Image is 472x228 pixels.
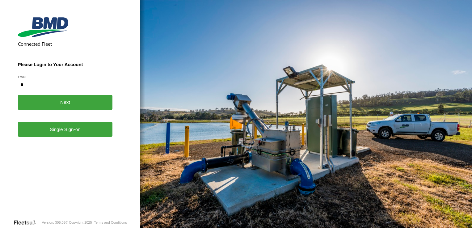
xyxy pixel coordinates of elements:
button: Next [18,95,113,110]
a: Terms and Conditions [94,221,127,224]
a: Visit our Website [13,219,42,226]
h2: Connected Fleet [18,41,113,47]
label: Email [18,74,113,79]
img: BMD [18,17,68,37]
div: Version: 305.03 [42,221,65,224]
div: © Copyright 2025 - [65,221,127,224]
h3: Please Login to Your Account [18,62,113,67]
a: Single Sign-on [18,122,113,137]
